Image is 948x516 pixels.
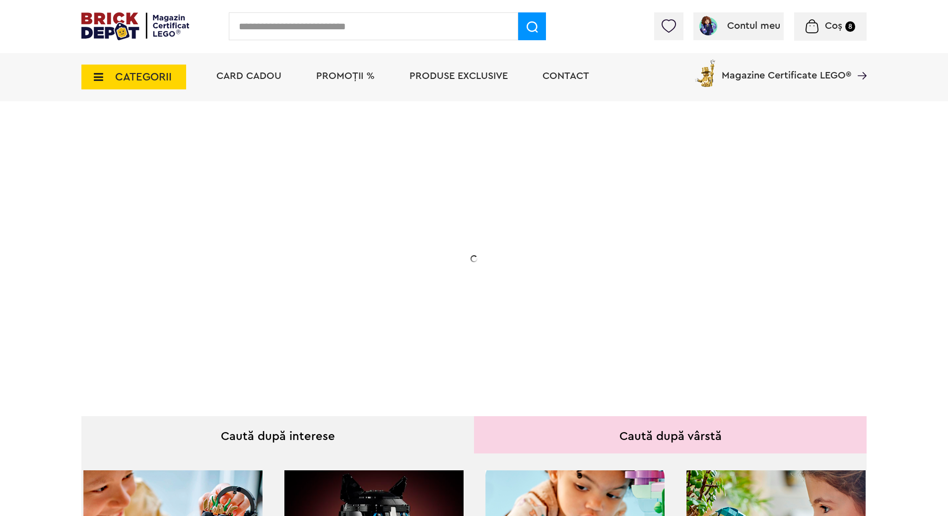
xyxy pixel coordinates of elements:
[722,58,851,80] span: Magazine Certificate LEGO®
[697,21,780,31] a: Contul meu
[727,21,780,31] span: Contul meu
[825,21,842,31] span: Coș
[851,58,867,68] a: Magazine Certificate LEGO®
[542,71,589,81] a: Contact
[409,71,508,81] a: Produse exclusive
[152,246,350,288] h2: La două seturi LEGO de adulți achiziționate din selecție! În perioada 12 - [DATE]!
[316,71,375,81] a: PROMOȚII %
[115,72,172,82] span: CATEGORII
[152,310,350,322] div: Explorează
[845,21,855,32] small: 8
[216,71,281,81] a: Card Cadou
[81,416,474,453] div: Caută după interese
[152,200,350,236] h1: 20% Reducere!
[474,416,867,453] div: Caută după vârstă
